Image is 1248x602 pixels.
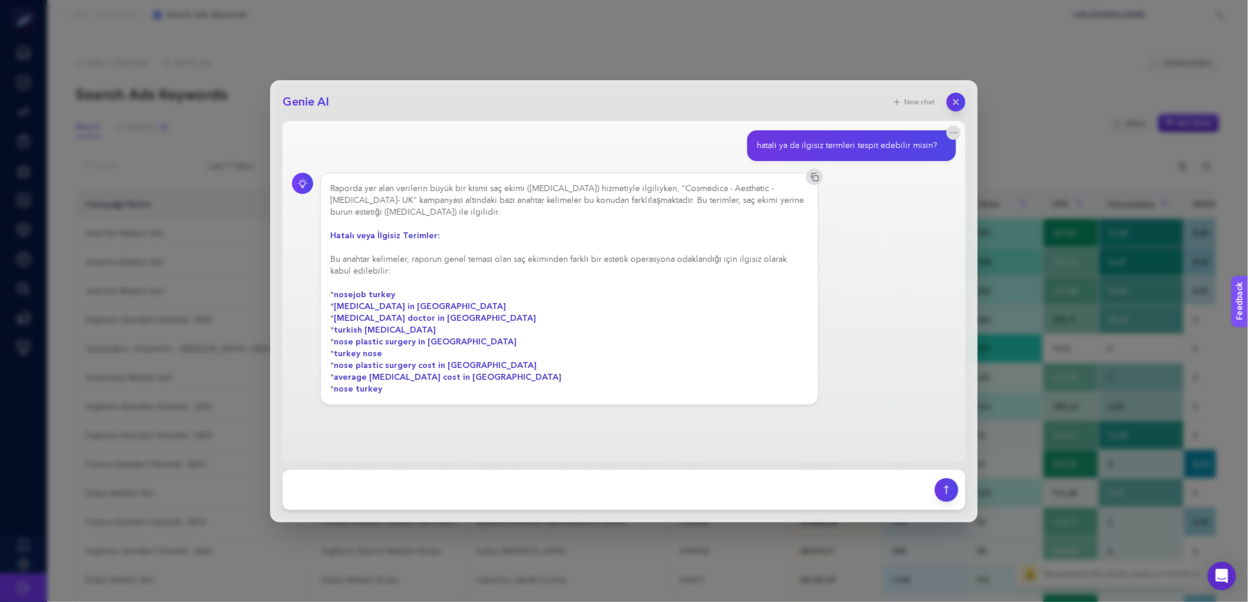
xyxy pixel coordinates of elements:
[7,4,45,13] span: Feedback
[757,140,937,152] div: hatalı ya da ilgisiz termleri tespit edebilir misin?
[334,383,382,394] strong: nose turkey
[334,348,382,359] strong: turkey nose
[1208,562,1236,590] div: Open Intercom Messenger
[334,289,395,300] strong: nosejob turkey
[806,169,823,185] button: Copy
[334,312,536,324] strong: [MEDICAL_DATA] doctor in [GEOGRAPHIC_DATA]
[334,301,506,312] strong: [MEDICAL_DATA] in [GEOGRAPHIC_DATA]
[334,360,537,371] strong: nose plastic surgery cost in [GEOGRAPHIC_DATA]
[334,336,517,347] strong: nose plastic surgery in [GEOGRAPHIC_DATA]
[330,230,440,241] strong: Hatalı veya İlgisiz Terimler:
[334,324,436,335] strong: turkish [MEDICAL_DATA]
[334,371,561,383] strong: average [MEDICAL_DATA] cost in [GEOGRAPHIC_DATA]
[885,94,942,110] button: New chat
[330,183,809,395] div: Raporda yer alan verilerin büyük bir kısmı saç ekimi ([MEDICAL_DATA]) hizmetiyle ilgiliyken, "Cos...
[283,94,329,110] h2: Genie AI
